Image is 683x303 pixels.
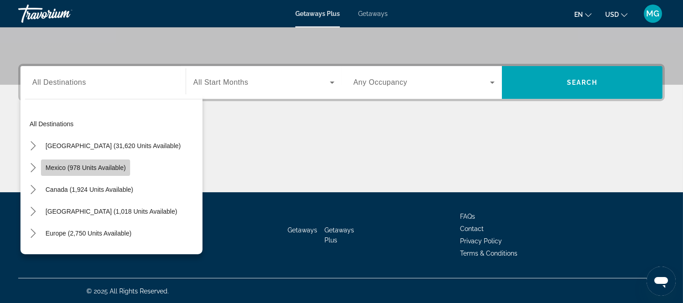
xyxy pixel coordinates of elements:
[20,66,663,99] div: Search widget
[32,78,86,86] span: All Destinations
[20,94,202,254] div: Destination options
[25,160,41,176] button: Toggle Mexico (978 units available) submenu
[46,208,177,215] span: [GEOGRAPHIC_DATA] (1,018 units available)
[41,203,182,220] button: Select destination: Caribbean & Atlantic Islands (1,018 units available)
[46,230,132,237] span: Europe (2,750 units available)
[41,159,130,176] button: Select destination: Mexico (978 units available)
[460,213,475,220] a: FAQs
[25,226,41,241] button: Toggle Europe (2,750 units available) submenu
[605,11,619,18] span: USD
[18,2,109,26] a: Travorium
[41,225,136,241] button: Select destination: Europe (2,750 units available)
[460,225,484,232] a: Contact
[41,247,177,263] button: Select destination: Australia (197 units available)
[25,116,202,132] button: Select destination: All destinations
[358,10,388,17] a: Getaways
[460,237,502,245] a: Privacy Policy
[295,10,340,17] a: Getaways Plus
[46,186,133,193] span: Canada (1,924 units available)
[25,204,41,220] button: Toggle Caribbean & Atlantic Islands (1,018 units available) submenu
[46,142,181,149] span: [GEOGRAPHIC_DATA] (31,620 units available)
[46,164,126,171] span: Mexico (978 units available)
[460,250,517,257] a: Terms & Conditions
[32,77,174,88] input: Select destination
[324,226,354,244] a: Getaways Plus
[41,181,138,198] button: Select destination: Canada (1,924 units available)
[193,78,248,86] span: All Start Months
[288,226,317,234] a: Getaways
[605,8,627,21] button: Change currency
[574,11,583,18] span: en
[25,182,41,198] button: Toggle Canada (1,924 units available) submenu
[41,138,185,154] button: Select destination: United States (31,620 units available)
[25,247,41,263] button: Toggle Australia (197 units available) submenu
[647,9,660,18] span: MG
[502,66,663,99] button: Search
[25,138,41,154] button: Toggle United States (31,620 units available) submenu
[574,8,592,21] button: Change language
[354,78,408,86] span: Any Occupancy
[641,4,665,23] button: User Menu
[647,267,676,296] iframe: Button to launch messaging window
[86,288,169,295] span: © 2025 All Rights Reserved.
[567,79,598,86] span: Search
[30,120,74,128] span: All destinations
